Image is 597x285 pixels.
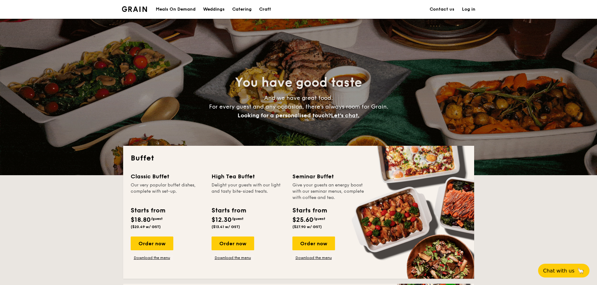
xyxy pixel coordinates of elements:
[238,112,331,119] span: Looking for a personalised touch?
[131,172,204,181] div: Classic Buffet
[212,225,240,229] span: ($13.41 w/ GST)
[212,206,246,215] div: Starts from
[212,255,254,260] a: Download the menu
[212,172,285,181] div: High Tea Buffet
[122,6,147,12] a: Logotype
[538,264,589,277] button: Chat with us🦙
[331,112,359,119] span: Let's chat.
[543,268,574,274] span: Chat with us
[292,237,335,250] div: Order now
[131,206,165,215] div: Starts from
[212,182,285,201] div: Delight your guests with our light and tasty bite-sized treats.
[212,237,254,250] div: Order now
[122,6,147,12] img: Grain
[577,267,584,274] span: 🦙
[151,216,163,221] span: /guest
[131,225,161,229] span: ($20.49 w/ GST)
[292,216,313,224] span: $25.60
[232,216,244,221] span: /guest
[131,237,173,250] div: Order now
[292,255,335,260] a: Download the menu
[313,216,325,221] span: /guest
[292,172,366,181] div: Seminar Buffet
[292,206,327,215] div: Starts from
[292,182,366,201] div: Give your guests an energy boost with our seminar menus, complete with coffee and tea.
[209,94,388,119] span: And we have great food. For every guest and any occasion, there’s always room for Grain.
[292,225,322,229] span: ($27.90 w/ GST)
[235,75,362,90] span: You have good taste
[131,255,173,260] a: Download the menu
[131,153,467,163] h2: Buffet
[131,182,204,201] div: Our very popular buffet dishes, complete with set-up.
[131,216,151,224] span: $18.80
[212,216,232,224] span: $12.30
